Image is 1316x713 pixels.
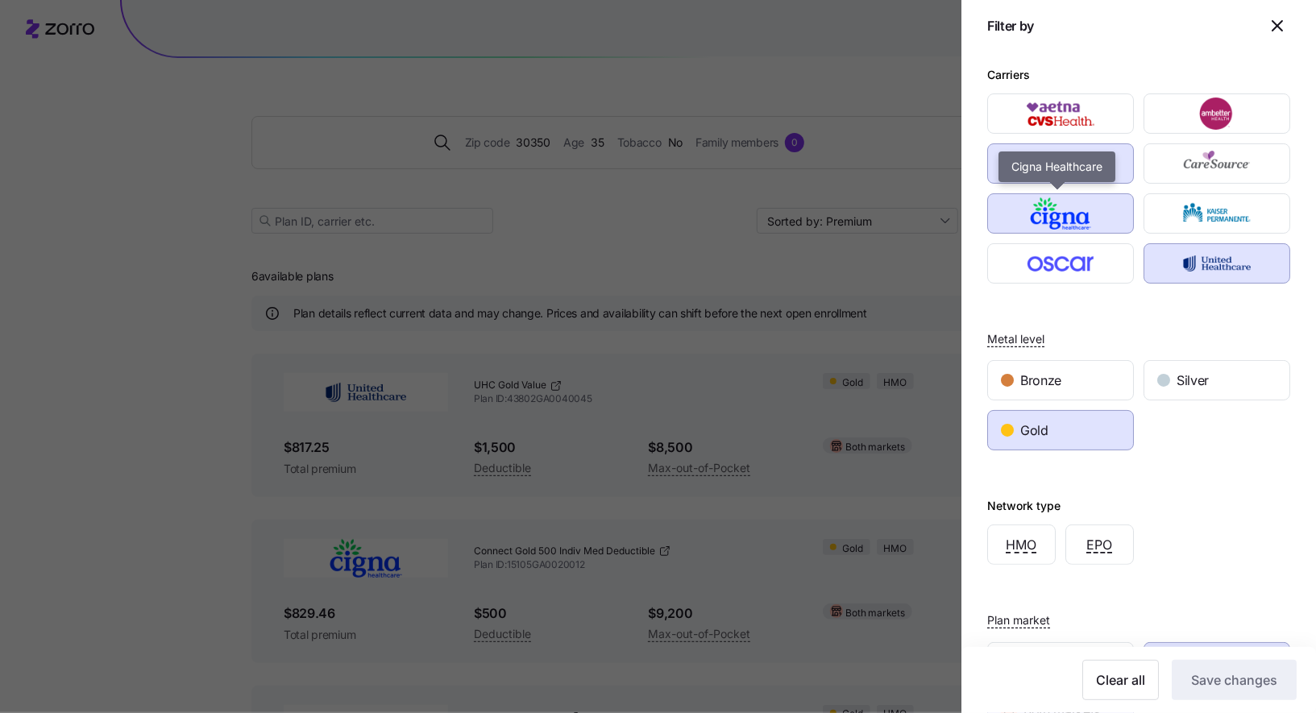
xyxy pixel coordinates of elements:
[1158,247,1277,280] img: UnitedHealthcare
[1172,660,1297,700] button: Save changes
[987,497,1061,515] div: Network type
[987,66,1030,84] div: Carriers
[1007,535,1037,555] span: HMO
[1002,147,1120,180] img: Anthem
[1158,147,1277,180] img: CareSource
[987,18,1258,35] h1: Filter by
[1191,670,1277,690] span: Save changes
[987,612,1050,628] span: Plan market
[1002,97,1120,130] img: Aetna CVS Health
[1020,421,1048,441] span: Gold
[1082,660,1159,700] button: Clear all
[1087,535,1113,555] span: EPO
[1020,371,1061,391] span: Bronze
[1002,247,1120,280] img: Oscar
[987,331,1044,347] span: Metal level
[1158,97,1277,130] img: Ambetter
[1158,197,1277,230] img: Kaiser Permanente
[1096,670,1145,690] span: Clear all
[1177,371,1209,391] span: Silver
[1002,197,1120,230] img: Cigna Healthcare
